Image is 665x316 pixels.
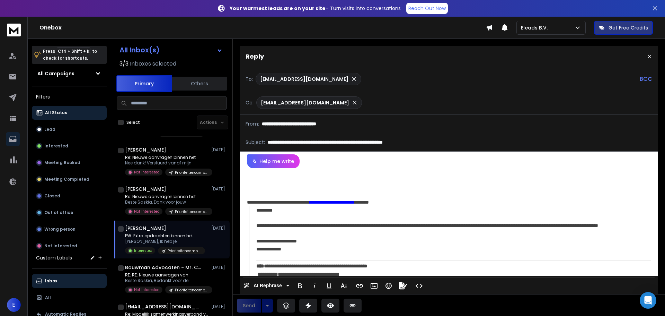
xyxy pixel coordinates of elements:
strong: Your warmest leads are on your site [230,5,326,12]
button: Interested [32,139,107,153]
p: Meeting Booked [44,160,80,165]
p: From: [246,120,259,127]
p: Reach Out Now [408,5,446,12]
button: Underline (Ctrl+U) [322,279,336,293]
button: Meeting Completed [32,172,107,186]
p: Prioriteitencampagne Ochtend | Eleads [168,248,201,254]
h3: Custom Labels [36,254,72,261]
button: Help me write [247,154,300,168]
p: Prioriteitencampagne Middag | Eleads [175,209,208,214]
p: [PERSON_NAME], Ik heb je [125,239,205,244]
p: Nee dank! Verstuurd vanaf mijn [125,160,208,166]
button: Code View [413,279,426,293]
p: Reply [246,52,264,61]
button: Meeting Booked [32,156,107,170]
button: Insert Link (Ctrl+K) [353,279,366,293]
p: [DATE] [211,304,227,309]
p: To: [246,76,253,83]
h3: Inboxes selected [130,60,176,68]
p: Prioriteitencampagne Middag | Eleads [175,170,208,175]
h1: All Campaigns [37,70,74,77]
h1: [PERSON_NAME] [125,186,166,193]
p: Re: Nieuwe aanvragen binnen het [125,155,208,160]
button: Others [172,76,227,91]
span: Ctrl + Shift + k [57,47,90,55]
button: Primary [116,75,172,92]
p: Cc: [246,99,254,106]
h1: All Inbox(s) [119,46,160,53]
p: [DATE] [211,225,227,231]
p: Eleads B.V. [521,24,550,31]
p: [EMAIL_ADDRESS][DOMAIN_NAME] [261,99,349,106]
img: logo [7,24,21,36]
h3: Filters [32,92,107,102]
button: Inbox [32,274,107,288]
p: [DATE] [211,147,227,153]
button: Get Free Credits [594,21,653,35]
button: Not Interested [32,239,107,253]
button: E [7,298,21,312]
p: Not Interested [134,287,160,292]
p: Interested [134,248,152,253]
span: AI Rephrase [252,283,283,289]
a: Reach Out Now [406,3,448,14]
button: All Status [32,106,107,120]
p: FW: Extra opdrachten binnen het [125,233,205,239]
h1: [PERSON_NAME] [125,146,166,153]
p: Inbox [45,278,57,284]
button: Lead [32,122,107,136]
button: Closed [32,189,107,203]
button: Signature [397,279,410,293]
p: Press to check for shortcuts. [43,48,97,62]
p: Beste Saskia, Dank voor jouw [125,199,208,205]
p: Lead [44,127,55,132]
h1: [EMAIL_ADDRESS][DOMAIN_NAME] [125,303,201,310]
button: Italic (Ctrl+I) [308,279,321,293]
button: Bold (Ctrl+B) [293,279,307,293]
button: All Inbox(s) [114,43,228,57]
p: Re: Nieuwe aanvragen binnen het [125,194,208,199]
button: Insert Image (Ctrl+P) [367,279,381,293]
p: Not Interested [134,170,160,175]
p: Get Free Credits [609,24,648,31]
p: Subject: [246,139,265,146]
button: Emoticons [382,279,395,293]
label: Select [126,120,140,125]
p: Beste Saskia, Bedankt voor de [125,278,208,283]
div: Open Intercom Messenger [640,292,656,309]
button: AI Rephrase [242,279,291,293]
p: – Turn visits into conversations [230,5,401,12]
p: Meeting Completed [44,177,89,182]
h1: Onebox [39,24,486,32]
button: More Text [337,279,350,293]
p: Interested [44,143,68,149]
p: All Status [45,110,67,116]
p: Out of office [44,210,73,215]
button: Wrong person [32,222,107,236]
p: Closed [44,193,60,199]
button: Out of office [32,206,107,220]
h1: Bouwman Advocaten - Mr. C.A.M.J. de Wit [125,264,201,271]
p: BCC [640,75,652,83]
p: Prioriteitencampagne Ochtend | Eleads [175,288,208,293]
p: [DATE] [211,186,227,192]
span: 3 / 3 [119,60,128,68]
p: Wrong person [44,227,76,232]
p: All [45,295,51,300]
p: RE: RE: Nieuwe aanvragen van [125,272,208,278]
button: All [32,291,107,305]
p: Not Interested [44,243,77,249]
h1: [PERSON_NAME] [125,225,166,232]
p: [DATE] [211,265,227,270]
p: Not Interested [134,209,160,214]
p: [EMAIL_ADDRESS][DOMAIN_NAME] [260,76,348,83]
button: All Campaigns [32,67,107,80]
